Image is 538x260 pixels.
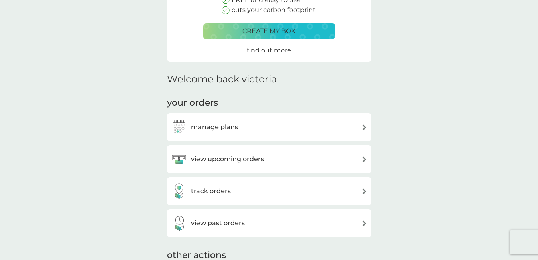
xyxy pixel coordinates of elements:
h2: Welcome back victoria [167,74,277,85]
h3: your orders [167,97,218,109]
img: arrow right [361,156,367,162]
p: create my box [242,26,296,36]
img: arrow right [361,188,367,194]
span: find out more [247,46,291,54]
img: arrow right [361,220,367,226]
a: find out more [247,45,291,56]
img: arrow right [361,124,367,130]
h3: view upcoming orders [191,154,264,164]
p: cuts your carbon footprint [232,5,316,15]
h3: track orders [191,186,231,196]
h3: view past orders [191,218,245,228]
button: create my box [203,23,335,39]
h3: manage plans [191,122,238,132]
